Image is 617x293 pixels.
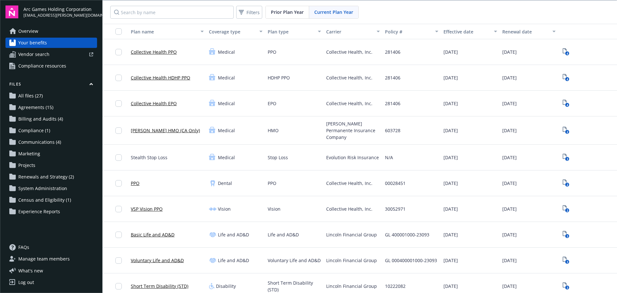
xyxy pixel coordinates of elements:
[5,102,97,113] a: Agreements (15)
[218,231,249,238] span: Life and AD&D
[443,257,458,264] span: [DATE]
[326,49,372,55] span: Collective Health, Inc.
[5,114,97,124] a: Billing and Audits (4)
[443,283,458,289] span: [DATE]
[218,127,235,134] span: Medical
[131,257,184,264] a: Voluntary Life and AD&D
[326,231,377,238] span: Lincoln Financial Group
[115,206,122,212] input: Toggle Row Selected
[502,49,517,55] span: [DATE]
[18,49,49,60] span: Vendor search
[566,103,568,107] text: 4
[502,180,517,187] span: [DATE]
[131,49,177,55] a: Collective Health PPO
[385,74,400,81] span: 281406
[18,38,47,48] span: Your benefits
[324,24,382,39] button: Carrier
[561,178,571,188] span: View Plan Documents
[443,127,458,134] span: [DATE]
[502,283,517,289] span: [DATE]
[271,9,304,15] span: Prior Plan Year
[115,75,122,81] input: Toggle Row Selected
[561,255,571,266] a: View Plan Documents
[131,180,139,187] a: PPO
[115,232,122,238] input: Toggle Row Selected
[385,127,400,134] span: 603728
[18,160,35,170] span: Projects
[561,204,571,214] a: View Plan Documents
[5,49,97,60] a: Vendor search
[5,160,97,170] a: Projects
[115,28,122,35] input: Select all
[115,49,122,55] input: Toggle Row Selected
[206,24,265,39] button: Coverage type
[268,49,276,55] span: PPO
[115,180,122,187] input: Toggle Row Selected
[502,154,517,161] span: [DATE]
[385,49,400,55] span: 281406
[385,154,393,161] span: N/A
[209,28,255,35] div: Coverage type
[502,127,517,134] span: [DATE]
[5,125,97,136] a: Compliance (1)
[385,100,400,107] span: 281406
[18,91,43,101] span: All files (27)
[18,172,74,182] span: Renewals and Strategy (2)
[326,257,377,264] span: Lincoln Financial Group
[23,13,97,18] span: [EMAIL_ADDRESS][PERSON_NAME][DOMAIN_NAME]
[18,242,29,252] span: FAQs
[502,206,517,212] span: [DATE]
[5,172,97,182] a: Renewals and Strategy (2)
[115,283,122,289] input: Toggle Row Selected
[326,120,380,141] span: [PERSON_NAME] Permanente Insurance Company
[502,100,517,107] span: [DATE]
[566,234,568,238] text: 3
[443,28,490,35] div: Effective date
[5,242,97,252] a: FAQs
[385,231,429,238] span: GL 400001000-23093
[326,206,372,212] span: Collective Health, Inc.
[5,195,97,205] a: Census and Eligibility (1)
[5,61,97,71] a: Compliance resources
[443,154,458,161] span: [DATE]
[5,149,97,159] a: Marketing
[561,230,571,240] a: View Plan Documents
[326,154,379,161] span: Evolution Risk Insurance
[326,100,372,107] span: Collective Health, Inc.
[23,6,97,13] span: Arc Games Holding Corporation
[218,74,235,81] span: Medical
[218,257,249,264] span: Life and AD&D
[18,61,66,71] span: Compliance resources
[131,283,188,289] a: Short Term Disability (STD)
[218,100,235,107] span: Medical
[561,281,571,291] a: View Plan Documents
[561,47,571,57] a: View Plan Documents
[502,74,517,81] span: [DATE]
[131,74,190,81] a: Collective Health HDHP PPO
[18,149,40,159] span: Marketing
[236,6,262,19] button: Filters
[566,208,568,213] text: 2
[268,279,321,293] span: Short Term Disability (STD)
[566,157,568,161] text: 3
[443,74,458,81] span: [DATE]
[18,26,38,36] span: Overview
[385,206,406,212] span: 30052971
[131,206,163,212] a: VSP Vision PPO
[218,154,235,161] span: Medical
[131,154,167,161] span: Stealth Stop Loss
[268,206,281,212] span: Vision
[18,102,53,113] span: Agreements (15)
[268,127,279,134] span: HMO
[268,154,288,161] span: Stop Loss
[5,81,97,89] button: Files
[131,28,197,35] div: Plan name
[5,267,53,274] button: What's new
[326,180,372,187] span: Collective Health, Inc.
[500,24,559,39] button: Renewal date
[18,195,71,205] span: Census and Eligibility (1)
[561,73,571,83] a: View Plan Documents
